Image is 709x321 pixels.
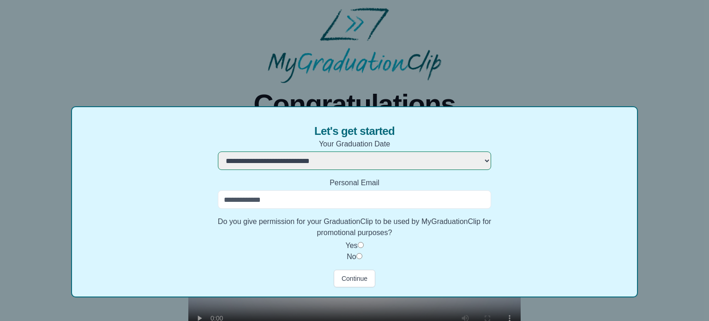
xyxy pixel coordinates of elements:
label: Your Graduation Date [218,139,491,150]
label: Personal Email [218,177,491,188]
label: Do you give permission for your GraduationClip to be used by MyGraduationClip for promotional pur... [218,216,491,238]
button: Continue [334,270,375,287]
label: Yes [345,242,357,249]
span: Let's get started [314,124,395,139]
label: No [347,253,356,260]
